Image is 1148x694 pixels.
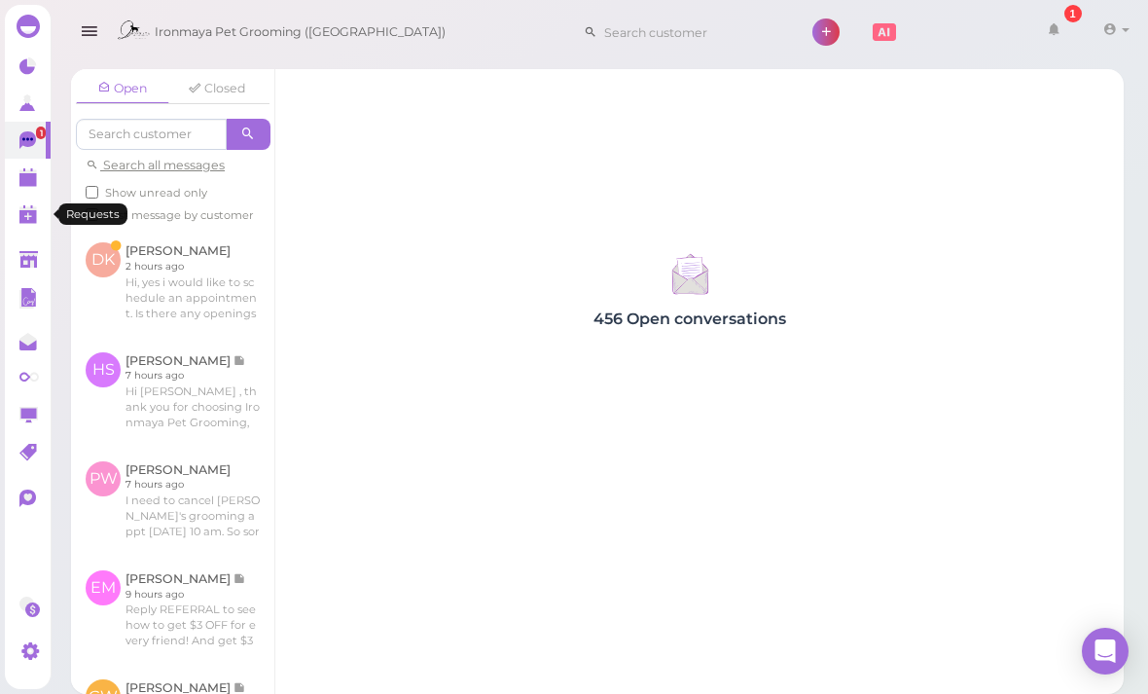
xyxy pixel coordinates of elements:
img: inbox-9a7a3d6b6c357613d87aa0edb30543fa.svg [664,248,716,300]
a: 1 [5,122,51,159]
span: Last message by customer [105,208,254,222]
h4: 456 Open conversations [275,310,1104,328]
a: Open [76,74,169,104]
input: Search customer [76,119,227,150]
div: 1 [1064,5,1082,22]
a: Closed [171,74,265,103]
a: Search all messages [86,158,225,172]
div: Open Intercom Messenger [1082,628,1129,675]
div: Requests [58,203,127,225]
span: Show unread only [105,186,207,200]
input: Show unread only [86,186,98,199]
span: 1 [36,127,46,139]
input: Search customer [597,17,786,48]
span: Ironmaya Pet Grooming ([GEOGRAPHIC_DATA]) [155,5,446,59]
